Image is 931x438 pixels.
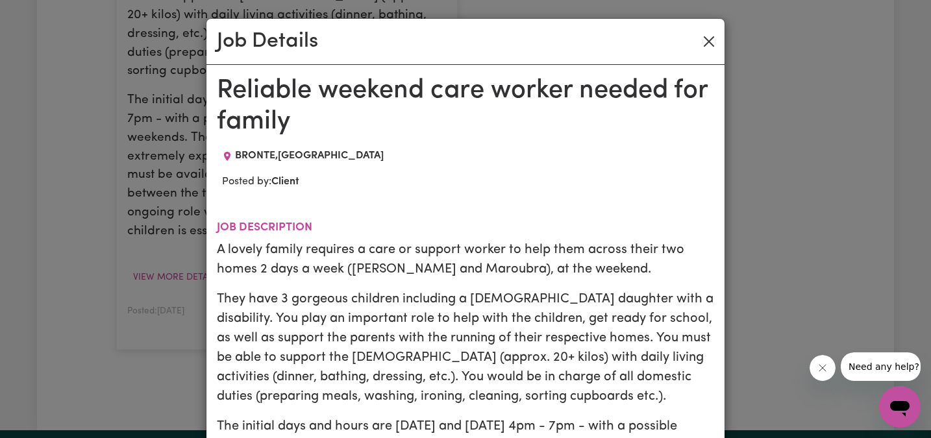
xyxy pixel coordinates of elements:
[217,29,318,54] h2: Job Details
[841,352,921,381] iframe: Message from company
[222,176,299,187] span: Posted by:
[217,240,714,279] p: A lovely family requires a care or support worker to help them across their two homes 2 days a we...
[217,148,389,164] div: Job location: BRONTE, New South Wales
[699,31,719,52] button: Close
[879,386,921,428] iframe: Button to launch messaging window
[217,75,714,138] h1: Reliable weekend care worker needed for family
[217,289,714,406] p: They have 3 gorgeous children including a [DEMOGRAPHIC_DATA] daughter with a disability. You play...
[235,151,384,161] span: BRONTE , [GEOGRAPHIC_DATA]
[810,355,836,381] iframe: Close message
[271,176,299,187] b: Client
[217,221,714,234] h2: Job description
